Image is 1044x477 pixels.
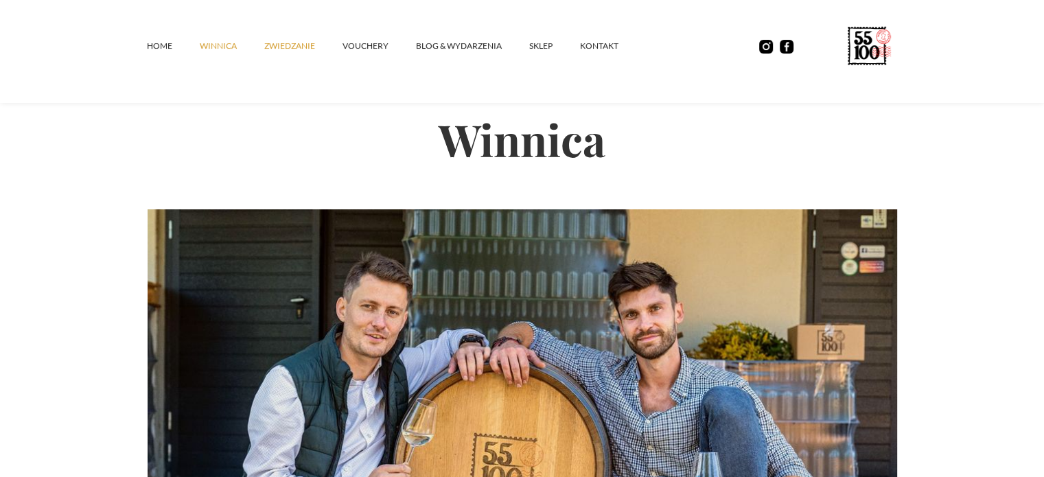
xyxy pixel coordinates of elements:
[529,25,580,67] a: SKLEP
[416,25,529,67] a: Blog & Wydarzenia
[147,25,200,67] a: Home
[148,69,897,209] h2: Winnica
[343,25,416,67] a: vouchery
[580,25,646,67] a: kontakt
[264,25,343,67] a: ZWIEDZANIE
[200,25,264,67] a: winnica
